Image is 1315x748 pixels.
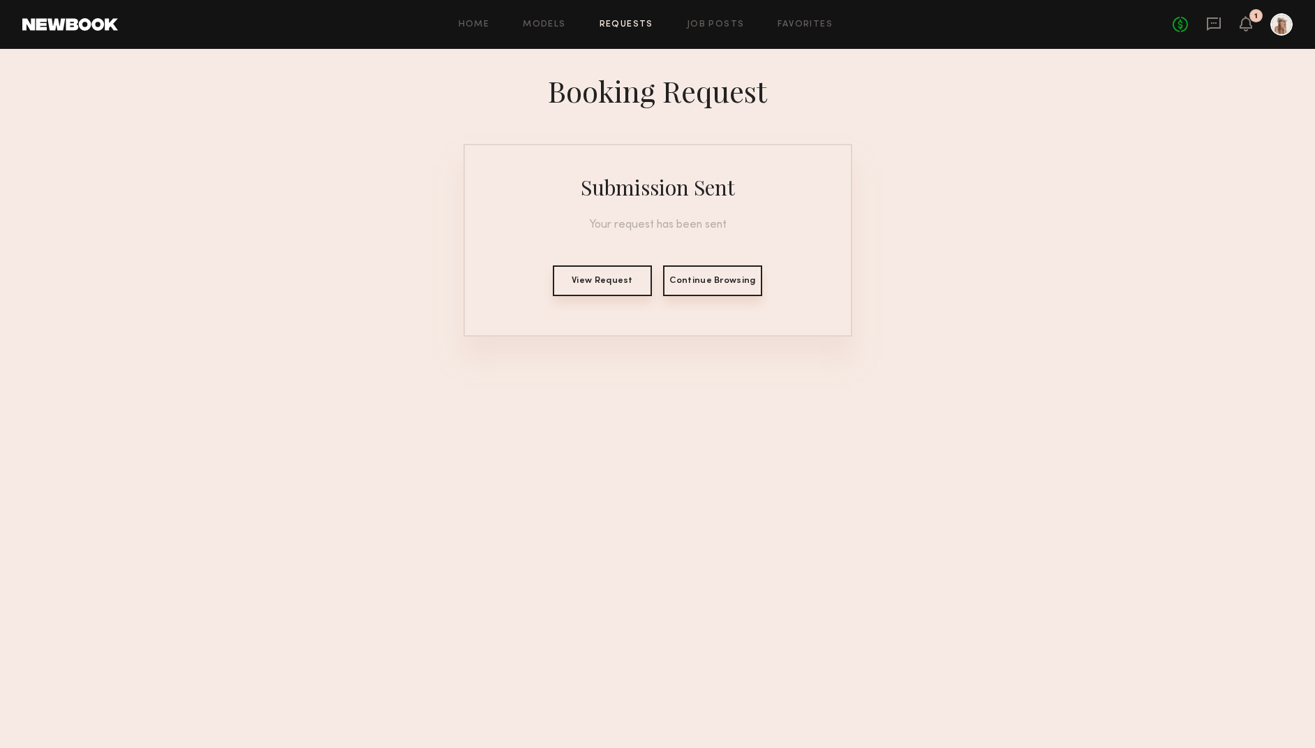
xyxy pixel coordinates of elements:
a: Job Posts [687,20,745,29]
a: Home [459,20,490,29]
button: View Request [553,265,652,296]
a: Requests [600,20,653,29]
div: 1 [1254,13,1258,20]
a: Favorites [778,20,833,29]
div: Submission Sent [581,173,735,201]
div: Your request has been sent [482,218,834,232]
div: Booking Request [548,71,767,110]
a: Models [523,20,565,29]
button: Continue Browsing [663,265,762,296]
